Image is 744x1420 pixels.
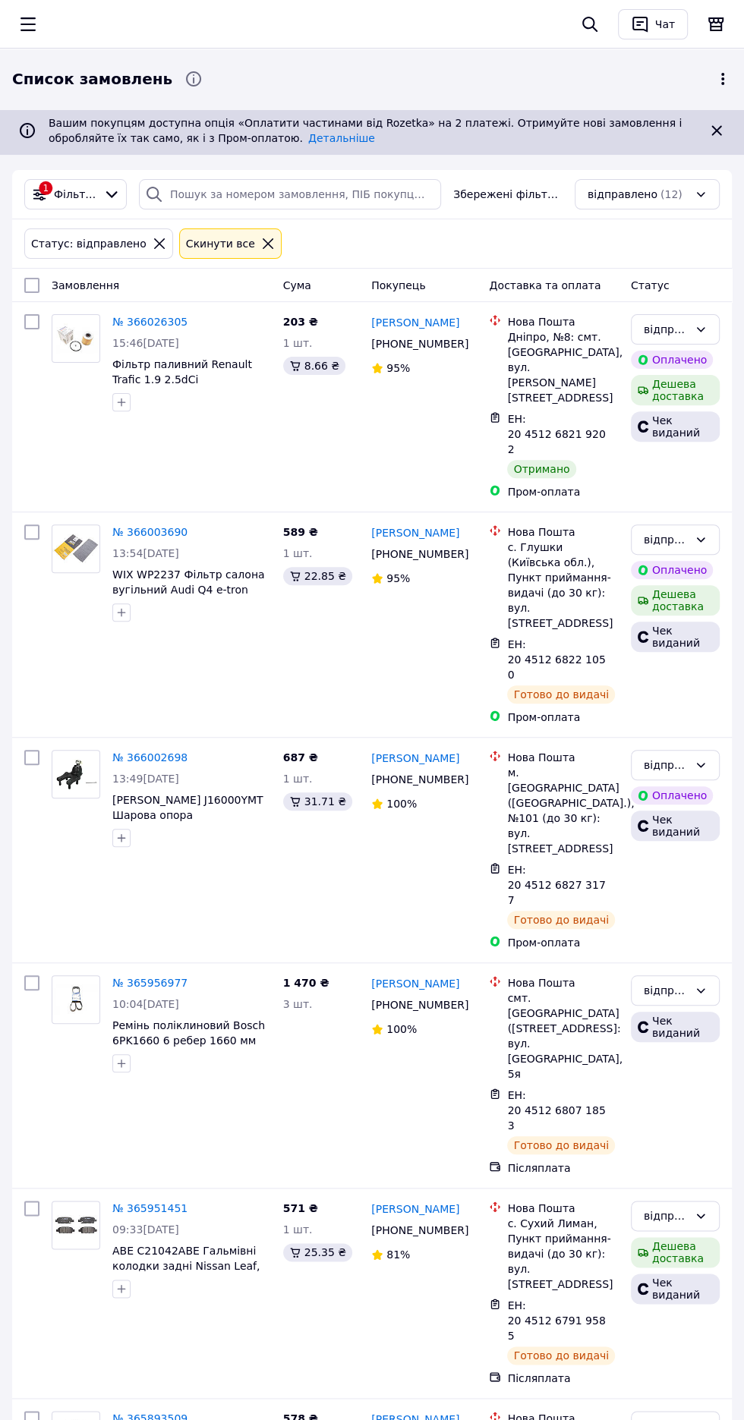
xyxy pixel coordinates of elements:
[631,585,720,616] div: Дешева доставка
[371,525,459,540] a: [PERSON_NAME]
[386,1023,417,1035] span: 100%
[283,279,311,291] span: Cума
[489,279,601,291] span: Доставка та оплата
[631,1012,720,1042] div: Чек виданий
[283,526,318,538] span: 589 ₴
[112,751,188,764] a: № 366002698
[52,534,99,565] img: Фото товару
[631,561,713,579] div: Оплачено
[112,998,179,1010] span: 10:04[DATE]
[507,685,615,704] div: Готово до видачі
[371,773,468,786] span: [PHONE_NUMBER]
[52,750,100,798] a: Фото товару
[507,765,618,856] div: м. [GEOGRAPHIC_DATA] ([GEOGRAPHIC_DATA].), №101 (до 30 кг): вул. [STREET_ADDRESS]
[371,999,468,1011] span: [PHONE_NUMBER]
[644,757,689,773] div: відправлено
[371,548,468,560] span: [PHONE_NUMBER]
[283,792,352,811] div: 31.71 ₴
[283,337,313,349] span: 1 шт.
[112,977,188,989] a: № 365956977
[507,975,618,990] div: Нова Пошта
[283,547,313,559] span: 1 шт.
[52,1201,100,1249] a: Фото товару
[112,316,188,328] a: № 366026305
[644,531,689,548] div: відправлено
[371,976,459,991] a: [PERSON_NAME]
[283,977,329,989] span: 1 470 ₴
[631,375,720,405] div: Дешева доставка
[507,460,575,478] div: Отримано
[283,751,318,764] span: 687 ₴
[49,117,682,144] span: Вашим покупцям доступна опція «Оплатити частинами від Rozetka» на 2 платежі. Отримуйте нові замов...
[507,1216,618,1292] div: с. Сухий Лиман, Пункт приймання-видачі (до 30 кг): вул. [STREET_ADDRESS]
[52,1207,99,1243] img: Фото товару
[112,568,265,641] a: WIX WP2237 Фільтр салона вугільний Audi Q4 e-tron (F4B, F4N), Cupra Born, Skoda Enyag iV (5AC, 5A...
[631,411,720,442] div: Чек виданий
[371,1224,468,1236] span: [PHONE_NUMBER]
[112,1223,179,1236] span: 09:33[DATE]
[52,984,99,1015] img: Фото товару
[386,362,410,374] span: 95%
[631,351,713,369] div: Оплачено
[507,329,618,405] div: Дніпро, №8: смт. [GEOGRAPHIC_DATA], вул. [PERSON_NAME][STREET_ADDRESS]
[112,773,179,785] span: 13:49[DATE]
[371,315,459,330] a: [PERSON_NAME]
[507,710,618,725] div: Пром-оплата
[112,1202,188,1214] a: № 365951451
[507,990,618,1082] div: смт. [GEOGRAPHIC_DATA] ([STREET_ADDRESS]: вул. [GEOGRAPHIC_DATA], 5я
[386,798,417,810] span: 100%
[652,13,678,36] div: Чат
[507,1089,605,1132] span: ЕН: 20 4512 6807 1853
[386,572,410,584] span: 95%
[283,567,352,585] div: 22.85 ₴
[386,1248,410,1261] span: 81%
[507,524,618,540] div: Нова Пошта
[112,358,252,401] a: Фільтр паливний Renault Trafic 1.9 2.5dCi ([PERSON_NAME] WB306)
[112,337,179,349] span: 15:46[DATE]
[507,314,618,329] div: Нова Пошта
[112,526,188,538] a: № 366003690
[507,638,605,681] span: ЕН: 20 4512 6822 1050
[52,279,119,291] span: Замовлення
[371,751,459,766] a: [PERSON_NAME]
[52,314,100,363] a: Фото товару
[283,773,313,785] span: 1 шт.
[507,1346,615,1365] div: Готово до видачі
[112,1019,265,1092] span: Ремінь поліклиновий Bosch 6PK1660 6 ребер 1660 мм 1987947978 (Volkswagen Bmw Peugeot Renault Citr...
[631,622,720,652] div: Чек виданий
[28,235,150,252] div: Статус: відправлено
[631,279,670,291] span: Статус
[507,484,618,499] div: Пром-оплата
[507,750,618,765] div: Нова Пошта
[371,338,468,350] span: [PHONE_NUMBER]
[631,1237,720,1267] div: Дешева доставка
[507,1201,618,1216] div: Нова Пошта
[507,935,618,950] div: Пром-оплата
[644,321,689,338] div: відправлено
[112,794,263,852] a: [PERSON_NAME] J16000YMT Шарова опора [PERSON_NAME] Soft Top, Feroza Hard Top;
[183,235,258,252] div: Cкинути все
[644,1207,689,1224] div: відправлено
[453,187,563,202] span: Збережені фільтри:
[283,1223,313,1236] span: 1 шт.
[507,1299,605,1342] span: ЕН: 20 4512 6791 9585
[631,786,713,804] div: Оплачено
[507,540,618,631] div: с. Глушки (Київська обл.), Пункт приймання-видачі (до 30 кг): вул. [STREET_ADDRESS]
[283,357,345,375] div: 8.66 ₴
[507,911,615,929] div: Готово до видачі
[12,68,172,90] span: Список замовлень
[507,1371,618,1386] div: Післяплата
[283,1202,318,1214] span: 571 ₴
[283,1243,352,1261] div: 25.35 ₴
[371,1201,459,1217] a: [PERSON_NAME]
[52,524,100,573] a: Фото товару
[507,1136,615,1154] div: Готово до видачі
[507,864,605,906] span: ЕН: 20 4512 6827 3177
[631,811,720,841] div: Чек виданий
[507,413,605,455] span: ЕН: 20 4512 6821 9202
[371,279,425,291] span: Покупець
[308,132,375,144] a: Детальніше
[112,547,179,559] span: 13:54[DATE]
